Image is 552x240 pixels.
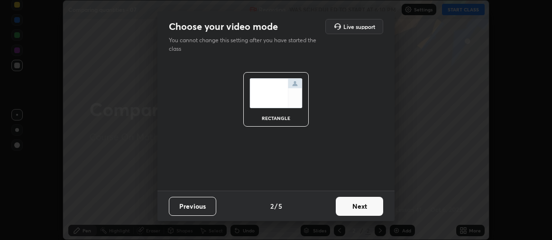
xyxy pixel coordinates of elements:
button: Next [336,197,383,216]
img: normalScreenIcon.ae25ed63.svg [249,78,303,108]
div: rectangle [257,116,295,120]
h4: 5 [278,201,282,211]
h4: 2 [270,201,274,211]
h2: Choose your video mode [169,20,278,33]
h5: Live support [343,24,375,29]
button: Previous [169,197,216,216]
p: You cannot change this setting after you have started the class [169,36,322,53]
h4: / [275,201,277,211]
